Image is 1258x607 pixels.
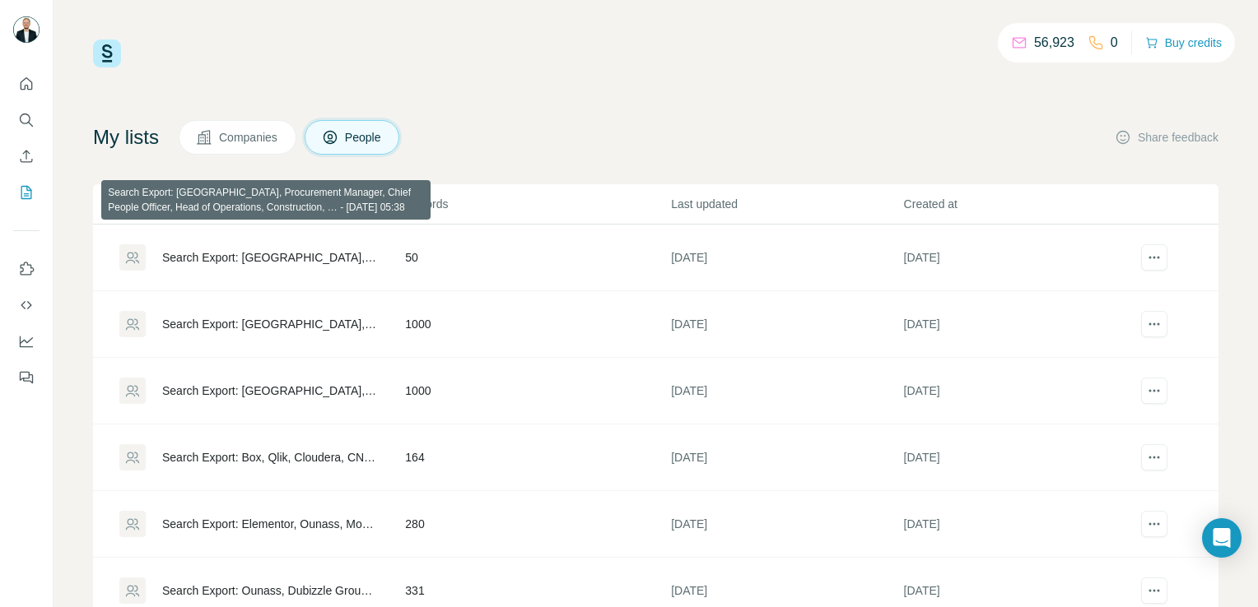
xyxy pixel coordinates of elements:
[119,196,403,212] p: List name
[162,449,377,466] div: Search Export: Box, Qlik, Cloudera, CNBC, NPR, Bloomberg News, Fast Company, Fortune, The Atlanti...
[162,582,377,599] div: Search Export: Ounass, Dubizzle Group, Mozn, Astra Tech, DataVolt, Justlife, Rabbit, The Chefz, a...
[671,196,902,212] p: Last updated
[670,291,902,358] td: [DATE]
[13,16,40,43] img: Avatar
[13,290,40,320] button: Use Surfe API
[13,254,40,284] button: Use Surfe on LinkedIn
[93,39,121,67] img: Surfe Logo
[162,249,377,266] div: Search Export: [GEOGRAPHIC_DATA], Operations Manager, Director of Operations, Transportation, Log...
[1111,33,1118,53] p: 0
[670,358,902,424] td: [DATE]
[1115,129,1218,146] button: Share feedback
[1141,311,1167,337] button: actions
[345,129,383,146] span: People
[1141,444,1167,470] button: actions
[1034,33,1074,53] p: 56,923
[670,225,902,291] td: [DATE]
[904,196,1135,212] p: Created at
[13,327,40,356] button: Dashboard
[404,225,670,291] td: 50
[1141,378,1167,404] button: actions
[93,124,159,151] h4: My lists
[670,491,902,558] td: [DATE]
[1141,577,1167,604] button: actions
[13,178,40,207] button: My lists
[404,424,670,491] td: 164
[903,225,1135,291] td: [DATE]
[1141,511,1167,537] button: actions
[404,491,670,558] td: 280
[13,141,40,171] button: Enrich CSV
[13,69,40,99] button: Quick start
[1141,244,1167,271] button: actions
[13,363,40,392] button: Feedback
[162,382,377,399] div: Search Export: [GEOGRAPHIC_DATA], Procurement Manager, Chief People Officer, Head of Operations, ...
[1202,518,1242,558] div: Open Intercom Messenger
[670,424,902,491] td: [DATE]
[404,291,670,358] td: 1000
[13,105,40,135] button: Search
[219,129,279,146] span: Companies
[1145,31,1222,54] button: Buy credits
[903,491,1135,558] td: [DATE]
[162,316,377,332] div: Search Export: [GEOGRAPHIC_DATA], Operations Manager, Director of Operations, Transportation, Log...
[903,424,1135,491] td: [DATE]
[162,516,377,532] div: Search Export: Elementor, Ounass, Mozn, Astra Tech, Justlife, The Chefz, [PERSON_NAME], Webbing, ...
[903,291,1135,358] td: [DATE]
[903,358,1135,424] td: [DATE]
[404,358,670,424] td: 1000
[405,196,669,212] p: Records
